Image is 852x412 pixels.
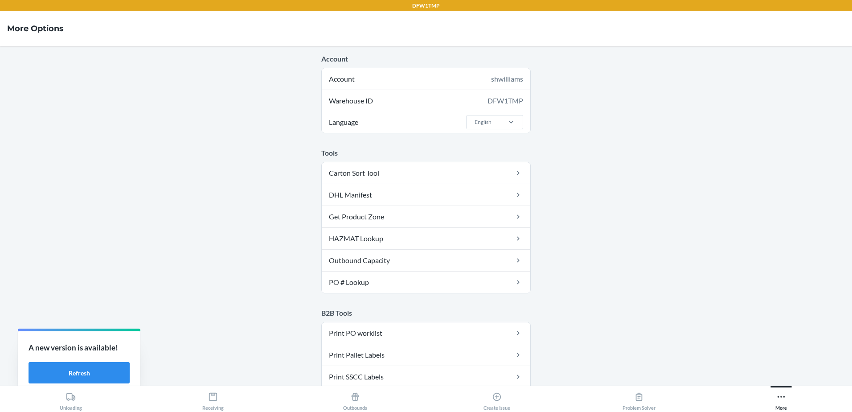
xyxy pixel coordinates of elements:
div: Receiving [202,388,224,411]
p: DFW1TMP [412,2,440,10]
button: Outbounds [284,386,426,411]
a: PO # Lookup [322,272,530,293]
a: Outbound Capacity [322,250,530,271]
div: Account [322,68,530,90]
div: Unloading [60,388,82,411]
button: Receiving [142,386,284,411]
input: LanguageEnglish [474,118,475,126]
p: A new version is available! [29,342,130,354]
div: DFW1TMP [487,95,523,106]
button: Create Issue [426,386,568,411]
div: Outbounds [343,388,367,411]
p: B2B Tools [321,308,531,318]
button: Problem Solver [568,386,710,411]
p: Account [321,54,531,64]
div: More [775,388,787,411]
span: Language [328,111,360,133]
div: Problem Solver [623,388,655,411]
a: Get Product Zone [322,206,530,227]
a: DHL Manifest [322,184,530,206]
button: More [710,386,852,411]
a: Print SSCC Labels [322,366,530,387]
div: Create Issue [483,388,510,411]
p: Tools [321,148,531,158]
div: English [475,118,492,126]
div: Warehouse ID [322,90,530,111]
div: shwilliams [491,74,523,84]
button: Refresh [29,362,130,383]
h4: More Options [7,23,64,34]
a: Print PO worklist [322,322,530,344]
a: Print Pallet Labels [322,344,530,366]
a: HAZMAT Lookup [322,228,530,249]
a: Carton Sort Tool [322,162,530,184]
